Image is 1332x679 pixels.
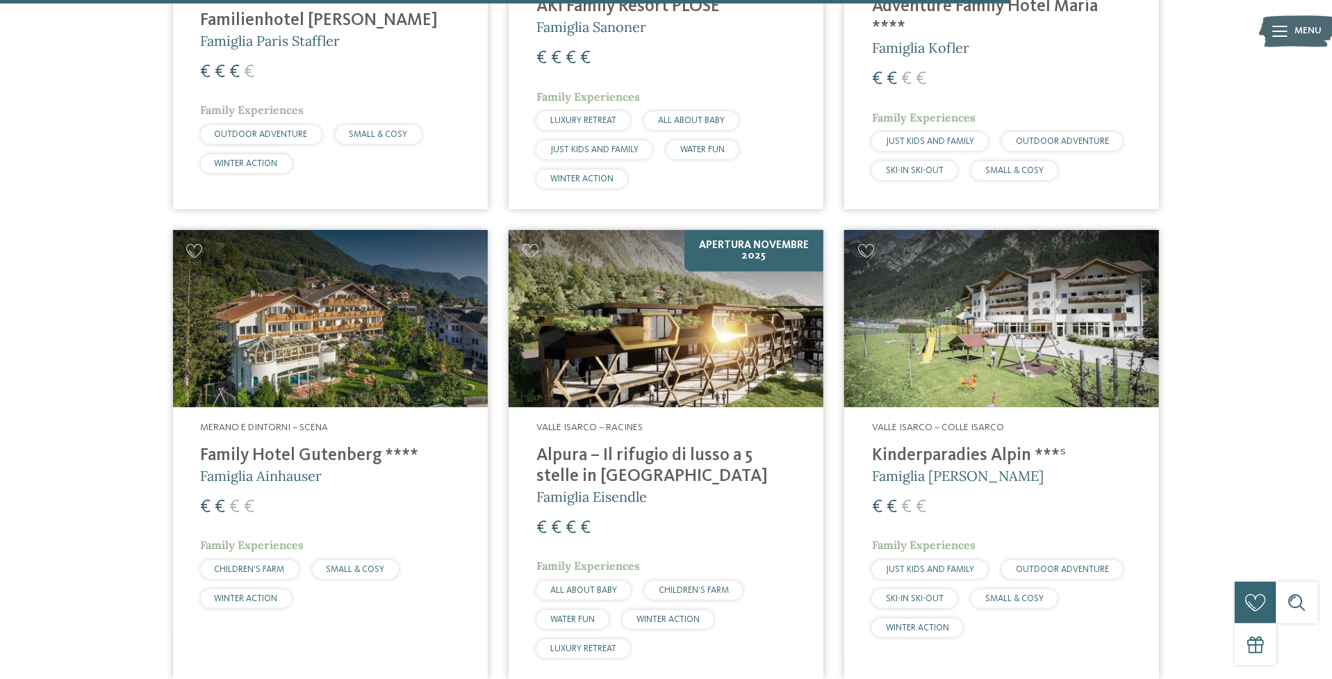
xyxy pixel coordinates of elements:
[509,230,823,407] img: Cercate un hotel per famiglie? Qui troverete solo i migliori!
[872,467,1044,484] span: Famiglia [PERSON_NAME]
[245,498,255,516] span: €
[201,445,460,466] h4: Family Hotel Gutenberg ****
[916,498,926,516] span: €
[886,623,949,632] span: WINTER ACTION
[1016,137,1109,146] span: OUTDOOR ADVENTURE
[580,519,591,537] span: €
[886,137,974,146] span: JUST KIDS AND FAMILY
[985,594,1044,603] span: SMALL & COSY
[215,130,308,139] span: OUTDOOR ADVENTURE
[215,498,226,516] span: €
[215,159,278,168] span: WINTER ACTION
[872,445,1131,466] h4: Kinderparadies Alpin ***ˢ
[872,498,882,516] span: €
[327,565,385,574] span: SMALL & COSY
[230,498,240,516] span: €
[536,423,643,432] span: Valle Isarco – Racines
[872,39,969,56] span: Famiglia Kofler
[580,49,591,67] span: €
[872,70,882,88] span: €
[201,467,322,484] span: Famiglia Ainhauser
[215,565,285,574] span: CHILDREN’S FARM
[886,565,974,574] span: JUST KIDS AND FAMILY
[658,116,725,125] span: ALL ABOUT BABY
[844,230,1159,407] img: Kinderparadies Alpin ***ˢ
[680,145,725,154] span: WATER FUN
[173,230,488,407] img: Family Hotel Gutenberg ****
[550,116,616,125] span: LUXURY RETREAT
[201,498,211,516] span: €
[215,594,278,603] span: WINTER ACTION
[201,538,304,552] span: Family Experiences
[872,111,976,124] span: Family Experiences
[536,488,647,505] span: Famiglia Eisendle
[550,644,616,653] span: LUXURY RETREAT
[245,63,255,81] span: €
[536,18,646,35] span: Famiglia Sanoner
[887,498,897,516] span: €
[201,32,340,49] span: Famiglia Paris Staffler
[872,423,1004,432] span: Valle Isarco – Colle Isarco
[230,63,240,81] span: €
[636,615,700,624] span: WINTER ACTION
[201,103,304,117] span: Family Experiences
[916,70,926,88] span: €
[536,90,640,104] span: Family Experiences
[551,519,561,537] span: €
[901,70,912,88] span: €
[566,519,576,537] span: €
[844,230,1159,678] a: Cercate un hotel per famiglie? Qui troverete solo i migliori! Valle Isarco – Colle Isarco Kinderp...
[509,230,823,678] a: Cercate un hotel per famiglie? Qui troverete solo i migliori! Apertura novembre 2025 Valle Isarco...
[901,498,912,516] span: €
[1016,565,1109,574] span: OUTDOOR ADVENTURE
[536,519,547,537] span: €
[872,538,976,552] span: Family Experiences
[215,63,226,81] span: €
[985,166,1044,175] span: SMALL & COSY
[566,49,576,67] span: €
[886,594,944,603] span: SKI-IN SKI-OUT
[536,445,796,487] h4: Alpura – Il rifugio di lusso a 5 stelle in [GEOGRAPHIC_DATA]
[201,423,329,432] span: Merano e dintorni – Scena
[887,70,897,88] span: €
[350,130,408,139] span: SMALL & COSY
[659,586,729,595] span: CHILDREN’S FARM
[201,10,460,31] h4: Familienhotel [PERSON_NAME]
[536,49,547,67] span: €
[173,230,488,678] a: Cercate un hotel per famiglie? Qui troverete solo i migliori! Merano e dintorni – Scena Family Ho...
[886,166,944,175] span: SKI-IN SKI-OUT
[536,559,640,573] span: Family Experiences
[551,49,561,67] span: €
[550,615,595,624] span: WATER FUN
[550,586,617,595] span: ALL ABOUT BABY
[550,174,614,183] span: WINTER ACTION
[550,145,639,154] span: JUST KIDS AND FAMILY
[201,63,211,81] span: €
